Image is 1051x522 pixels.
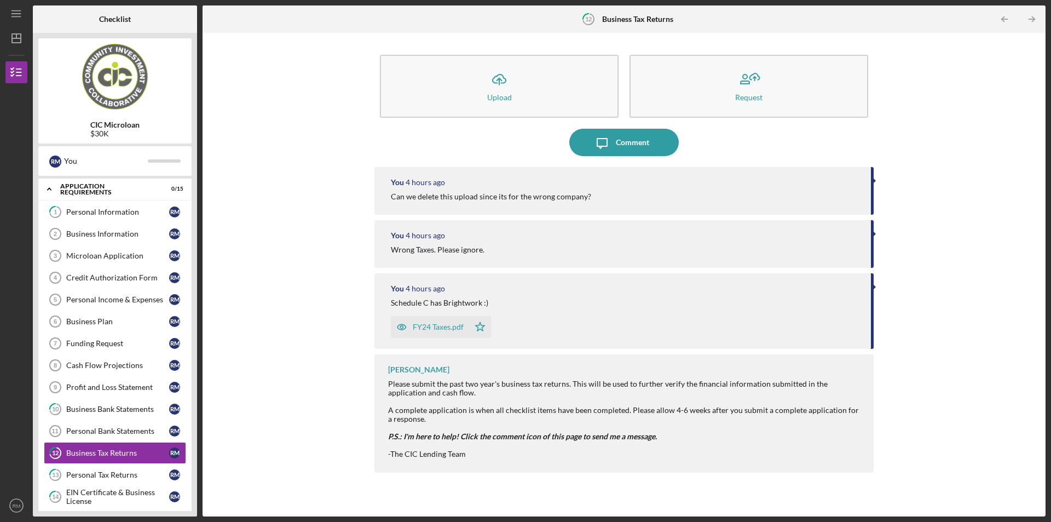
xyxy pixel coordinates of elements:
a: 11Personal Bank StatementsRM [44,420,186,442]
div: [PERSON_NAME] [388,365,449,374]
b: CIC Microloan [90,121,140,129]
tspan: 12 [585,15,591,22]
a: 9Profit and Loss StatementRM [44,376,186,398]
button: Upload [380,55,619,118]
a: 6Business PlanRM [44,311,186,332]
div: FY24 Taxes.pdf [413,323,464,331]
div: 0 / 15 [164,186,183,192]
div: R M [169,294,180,305]
a: 2Business InformationRM [44,223,186,245]
div: R M [169,448,180,458]
a: 4Credit Authorization FormRM [44,267,186,289]
tspan: 3 [54,253,57,259]
div: Funding Request [66,339,169,348]
a: 5Personal Income & ExpensesRM [44,289,186,311]
tspan: 12 [52,450,59,457]
a: 1Personal InformationRM [44,201,186,223]
a: 10Business Bank StatementsRM [44,398,186,420]
div: R M [169,426,180,437]
tspan: 13 [52,472,59,479]
div: R M [169,360,180,371]
div: Credit Authorization Form [66,273,169,282]
div: Cash Flow Projections [66,361,169,370]
div: You [64,152,148,170]
tspan: 14 [52,494,59,501]
img: Product logo [38,44,192,110]
div: Request [735,93,763,101]
div: Upload [487,93,512,101]
tspan: 5 [54,296,57,303]
div: R M [169,469,180,480]
div: R M [169,272,180,283]
div: Can we delete this upload since its for the wrong company? [391,192,591,201]
div: Schedule C has Brightwork :) [391,299,488,307]
div: -The CIC Lending Team [388,450,863,458]
button: RM [5,495,27,517]
tspan: 2 [54,231,57,237]
div: R M [169,338,180,349]
div: Wrong Taxes. Please ignore. [391,245,484,254]
b: Business Tax Returns [602,15,673,24]
div: R M [169,250,180,261]
tspan: 10 [52,406,59,413]
div: Business Information [66,230,169,238]
div: Comment [616,129,649,156]
tspan: 1 [54,209,57,216]
div: R M [169,316,180,327]
div: Personal Bank Statements [66,427,169,435]
button: Request [630,55,868,118]
tspan: 11 [51,428,58,434]
div: Microloan Application [66,251,169,260]
div: Personal Income & Expenses [66,295,169,304]
div: R M [49,156,61,168]
div: APPLICATION REQUIREMENTS [60,183,156,196]
tspan: 4 [54,274,57,281]
tspan: 6 [54,318,57,325]
div: Personal Information [66,208,169,216]
div: EIN Certificate & Business License [66,488,169,506]
text: RM [13,503,21,509]
div: Business Tax Returns [66,449,169,457]
em: P.S.: I'm here to help! Click the comment icon of this page to send me a message. [388,432,657,441]
time: 2025-09-15 13:46 [406,178,445,187]
div: Profit and Loss Statement [66,383,169,392]
div: R M [169,228,180,239]
div: Please submit the past two year's business tax returns. This will be used to further verify the f... [388,380,863,423]
div: You [391,178,404,187]
b: Checklist [99,15,131,24]
button: Comment [569,129,679,156]
div: You [391,284,404,293]
div: You [391,231,404,240]
div: Business Plan [66,317,169,326]
div: R M [169,382,180,393]
div: R M [169,491,180,502]
button: FY24 Taxes.pdf [391,316,491,338]
div: R M [169,404,180,415]
time: 2025-09-15 13:40 [406,231,445,240]
div: R M [169,206,180,217]
div: $30K [90,129,140,138]
a: 14EIN Certificate & Business LicenseRM [44,486,186,508]
a: 3Microloan ApplicationRM [44,245,186,267]
a: 8Cash Flow ProjectionsRM [44,354,186,376]
tspan: 7 [54,340,57,347]
a: 7Funding RequestRM [44,332,186,354]
time: 2025-09-15 13:39 [406,284,445,293]
a: 12Business Tax ReturnsRM [44,442,186,464]
a: 13Personal Tax ReturnsRM [44,464,186,486]
div: Personal Tax Returns [66,471,169,479]
tspan: 8 [54,362,57,369]
div: Business Bank Statements [66,405,169,414]
tspan: 9 [54,384,57,391]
